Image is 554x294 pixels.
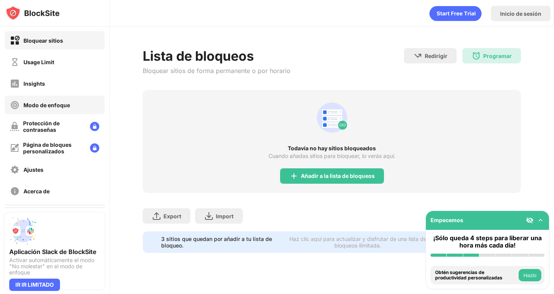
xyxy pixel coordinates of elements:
[143,145,521,151] div: Todavía no hay sitios bloqueados
[301,173,375,179] div: Añadir a la lista de bloqueos
[9,248,100,256] div: Aplicación Slack de BlockSite
[10,100,20,110] img: focus-off.svg
[23,141,84,154] div: Página de bloques personalizados
[164,213,181,219] div: Export
[10,165,20,174] img: settings-off.svg
[431,217,463,223] div: Empecemos
[23,80,45,87] div: Insights
[23,37,63,44] div: Bloquear sitios
[23,59,54,65] div: Usage Limit
[429,6,482,21] div: animation
[5,5,60,21] img: logo-blocksite.svg
[9,279,60,291] div: IR IR LIMITADO
[23,188,50,194] div: Acerca de
[10,57,20,67] img: time-usage-off.svg
[143,48,290,64] div: Lista de bloqueos
[10,186,20,196] img: about-off.svg
[526,216,534,224] img: eye-not-visible.svg
[9,257,100,276] div: Activar automáticamente el modo "No molestar" en el modo de enfoque
[431,234,544,249] div: ¡Sólo queda 4 steps para liberar una hora más cada día!
[314,99,350,136] div: animation
[483,53,512,59] div: Programar
[143,67,290,75] div: Bloquear sitios de forma permanente o por horario
[10,143,19,153] img: customize-block-page-off.svg
[435,270,517,281] div: Obtén sugerencias de productividad personalizadas
[10,36,20,45] img: block-on.svg
[216,213,234,219] div: Import
[23,120,84,133] div: Protección de contraseñas
[10,122,19,131] img: password-protection-off.svg
[23,166,43,173] div: Ajustes
[519,269,541,281] button: Hazlo
[90,122,99,131] img: lock-menu.svg
[279,236,436,249] div: Haz clic aquí para actualizar y disfrutar de una lista de bloqueos ilimitada.
[161,236,275,249] div: 3 sitios que quedan por añadir a tu lista de bloqueo.
[500,10,541,17] div: Inicio de sesión
[425,53,447,59] div: Redirigir
[269,153,395,159] div: Cuando añadas sitios para bloquear, lo verás aquí.
[23,102,70,108] div: Modo de enfoque
[10,79,20,88] img: insights-off.svg
[9,217,37,245] img: push-slack.svg
[90,143,99,153] img: lock-menu.svg
[537,216,544,224] img: omni-setup-toggle.svg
